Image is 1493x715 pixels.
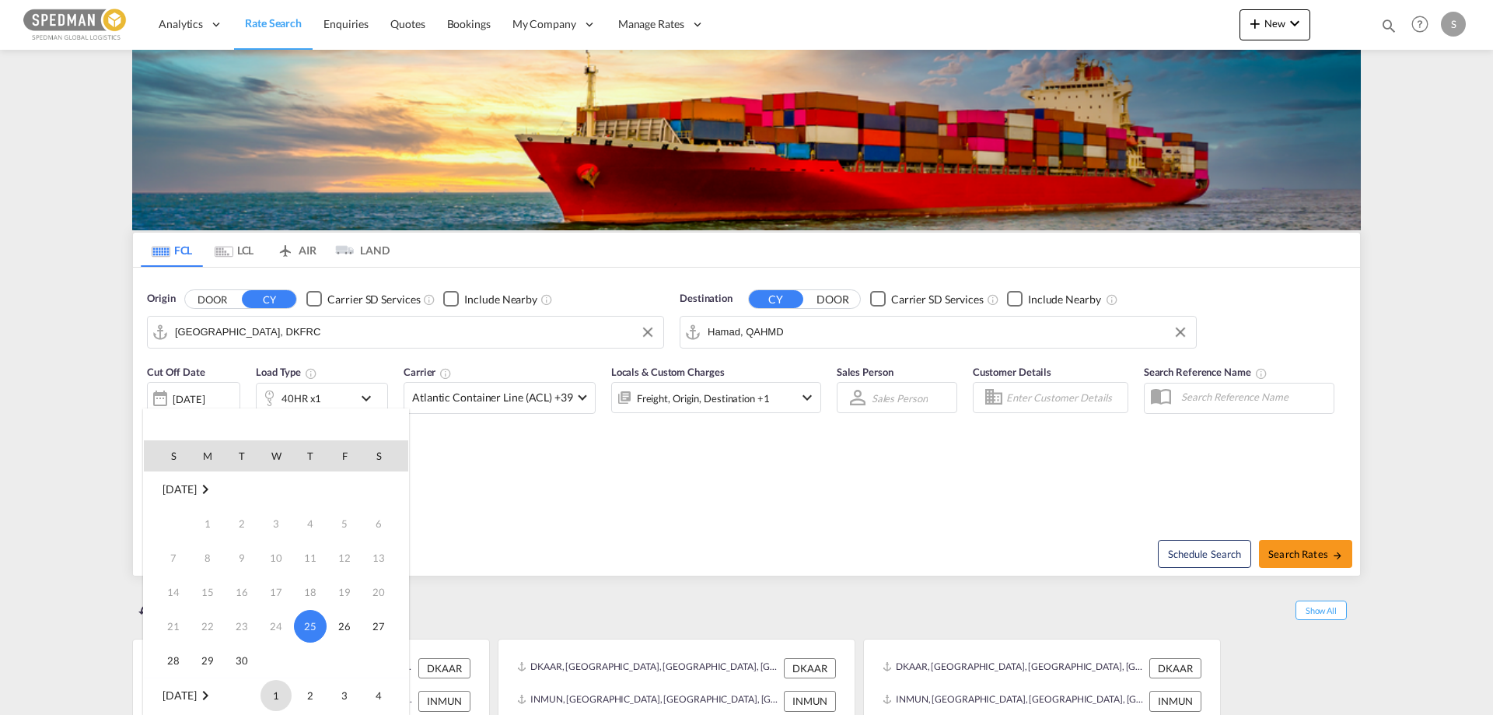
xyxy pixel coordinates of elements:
th: F [327,440,362,471]
td: Tuesday September 30 2025 [225,643,259,678]
span: 26 [329,611,360,642]
span: 27 [363,611,394,642]
td: Wednesday September 17 2025 [259,575,293,609]
th: T [225,440,259,471]
td: Monday September 15 2025 [191,575,225,609]
td: September 2025 [144,472,408,507]
span: 3 [329,680,360,711]
td: Thursday September 18 2025 [293,575,327,609]
td: Wednesday October 1 2025 [259,678,293,713]
td: Wednesday September 10 2025 [259,541,293,575]
td: Saturday September 6 2025 [362,506,408,541]
td: Tuesday September 2 2025 [225,506,259,541]
td: Friday October 3 2025 [327,678,362,713]
span: 29 [192,645,223,676]
td: Thursday September 4 2025 [293,506,327,541]
th: T [293,440,327,471]
td: Thursday September 11 2025 [293,541,327,575]
td: Sunday September 14 2025 [144,575,191,609]
md-calendar: Calendar [144,440,408,714]
tr: Week 4 [144,609,408,643]
tr: Week 5 [144,643,408,678]
span: 28 [158,645,189,676]
td: Sunday September 21 2025 [144,609,191,643]
span: [DATE] [163,482,196,496]
td: Wednesday September 3 2025 [259,506,293,541]
th: S [144,440,191,471]
tr: Week 1 [144,506,408,541]
th: W [259,440,293,471]
td: Thursday October 2 2025 [293,678,327,713]
td: Sunday September 7 2025 [144,541,191,575]
td: Tuesday September 9 2025 [225,541,259,575]
td: Tuesday September 16 2025 [225,575,259,609]
tr: Week 1 [144,678,408,713]
span: [DATE] [163,689,196,702]
td: Thursday September 25 2025 [293,609,327,643]
td: Monday September 22 2025 [191,609,225,643]
span: 30 [226,645,257,676]
td: Saturday September 27 2025 [362,609,408,643]
td: Monday September 8 2025 [191,541,225,575]
td: Friday September 5 2025 [327,506,362,541]
tr: Week 3 [144,575,408,609]
td: Friday September 26 2025 [327,609,362,643]
td: Sunday September 28 2025 [144,643,191,678]
span: 2 [295,680,326,711]
td: October 2025 [144,678,259,713]
td: Wednesday September 24 2025 [259,609,293,643]
td: Monday September 1 2025 [191,506,225,541]
span: 1 [260,680,292,711]
tr: Week 2 [144,541,408,575]
tr: Week undefined [144,472,408,507]
td: Saturday October 4 2025 [362,678,408,713]
th: M [191,440,225,471]
td: Saturday September 13 2025 [362,541,408,575]
td: Monday September 29 2025 [191,643,225,678]
td: Friday September 12 2025 [327,541,362,575]
span: 4 [363,680,394,711]
td: Saturday September 20 2025 [362,575,408,609]
td: Friday September 19 2025 [327,575,362,609]
span: 25 [294,610,327,643]
th: S [362,440,408,471]
td: Tuesday September 23 2025 [225,609,259,643]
